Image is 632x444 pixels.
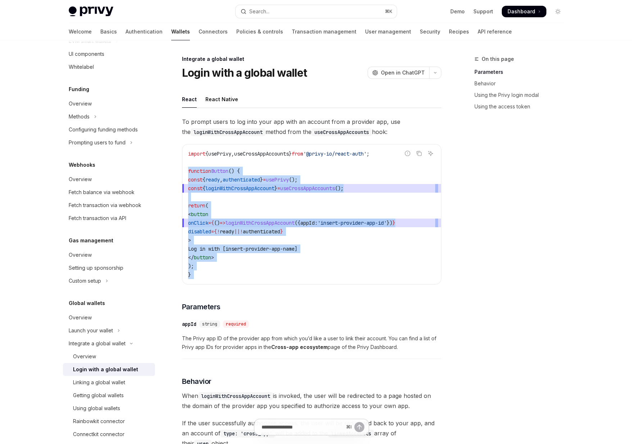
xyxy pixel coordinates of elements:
[385,9,392,14] span: ⌘ K
[381,69,425,76] span: Open in ChatGPT
[368,67,429,79] button: Open in ChatGPT
[203,176,205,183] span: {
[188,254,194,261] span: </
[240,228,243,235] span: !
[63,199,155,212] a: Fetch transaction via webhook
[63,110,155,123] button: Toggle Methods section
[73,430,124,439] div: Connectkit connector
[312,128,372,136] code: useCrossAppAccounts
[69,339,126,348] div: Integrate a global wallet
[69,63,94,71] div: Whitelabel
[552,6,564,17] button: Toggle dark mode
[182,117,441,137] span: To prompt users to log into your app with an account from a provider app, use the method from the...
[478,23,512,40] a: API reference
[205,202,208,209] span: (
[205,185,274,192] span: loginWithCrossAppAccount
[63,363,155,376] a: Login with a global wallet
[289,151,292,157] span: }
[73,378,125,387] div: Linking a global wallet
[300,220,318,226] span: appId:
[69,6,113,17] img: light logo
[191,211,208,217] span: button
[188,211,191,217] span: <
[205,91,238,108] div: React Native
[188,202,205,209] span: return
[194,254,211,261] span: button
[208,151,231,157] span: usePrivy
[73,391,124,400] div: Getting global wallets
[220,220,226,226] span: =>
[63,261,155,274] a: Setting up sponsorship
[69,251,92,259] div: Overview
[474,78,569,89] a: Behavior
[426,149,435,158] button: Ask AI
[69,313,92,322] div: Overview
[63,389,155,402] a: Getting global wallets
[231,151,234,157] span: ,
[211,220,214,226] span: {
[387,220,392,226] span: })
[69,85,89,94] h5: Funding
[63,136,155,149] button: Toggle Prompting users to fund section
[243,228,280,235] span: authenticated
[211,168,228,174] span: Button
[63,274,155,287] button: Toggle Custom setup section
[126,23,163,40] a: Authentication
[63,350,155,363] a: Overview
[69,161,95,169] h5: Webhooks
[63,376,155,389] a: Linking a global wallet
[182,66,307,79] h1: Login with a global wallet
[271,344,328,350] strong: Cross-app ecosystem
[188,263,194,269] span: );
[223,320,249,328] div: required
[100,23,117,40] a: Basics
[69,299,105,308] h5: Global wallets
[188,168,211,174] span: function
[73,352,96,361] div: Overview
[280,185,335,192] span: useCrossAppAccounts
[63,402,155,415] a: Using global wallets
[226,220,295,226] span: loginWithCrossAppAccount
[69,277,101,285] div: Custom setup
[234,228,240,235] span: ||
[450,8,465,15] a: Demo
[182,91,197,108] div: React
[203,185,205,192] span: {
[188,272,191,278] span: }
[502,6,546,17] a: Dashboard
[280,228,283,235] span: }
[420,23,440,40] a: Security
[473,8,493,15] a: Support
[188,246,297,252] span: Log in with [insert-provider-app-name]
[354,422,364,432] button: Send message
[63,123,155,136] a: Configuring funding methods
[198,392,273,400] code: loginWithCrossAppAccount
[69,236,113,245] h5: Gas management
[292,23,356,40] a: Transaction management
[63,173,155,186] a: Overview
[228,168,240,174] span: () {
[274,185,277,192] span: }
[63,48,155,60] a: UI components
[63,324,155,337] button: Toggle Launch your wallet section
[191,128,265,136] code: loginWithCrossAppAccount
[69,264,123,272] div: Setting up sponsorship
[202,321,217,327] span: string
[205,151,208,157] span: {
[217,228,220,235] span: !
[188,220,208,226] span: onClick
[474,66,569,78] a: Parameters
[199,23,228,40] a: Connectors
[263,176,266,183] span: =
[205,176,220,183] span: ready
[182,302,220,312] span: Parameters
[266,176,289,183] span: usePrivy
[295,220,300,226] span: ({
[277,185,280,192] span: =
[289,176,297,183] span: ();
[188,176,203,183] span: const
[262,419,343,435] input: Ask a question...
[63,212,155,225] a: Fetch transaction via API
[188,237,191,243] span: >
[292,151,303,157] span: from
